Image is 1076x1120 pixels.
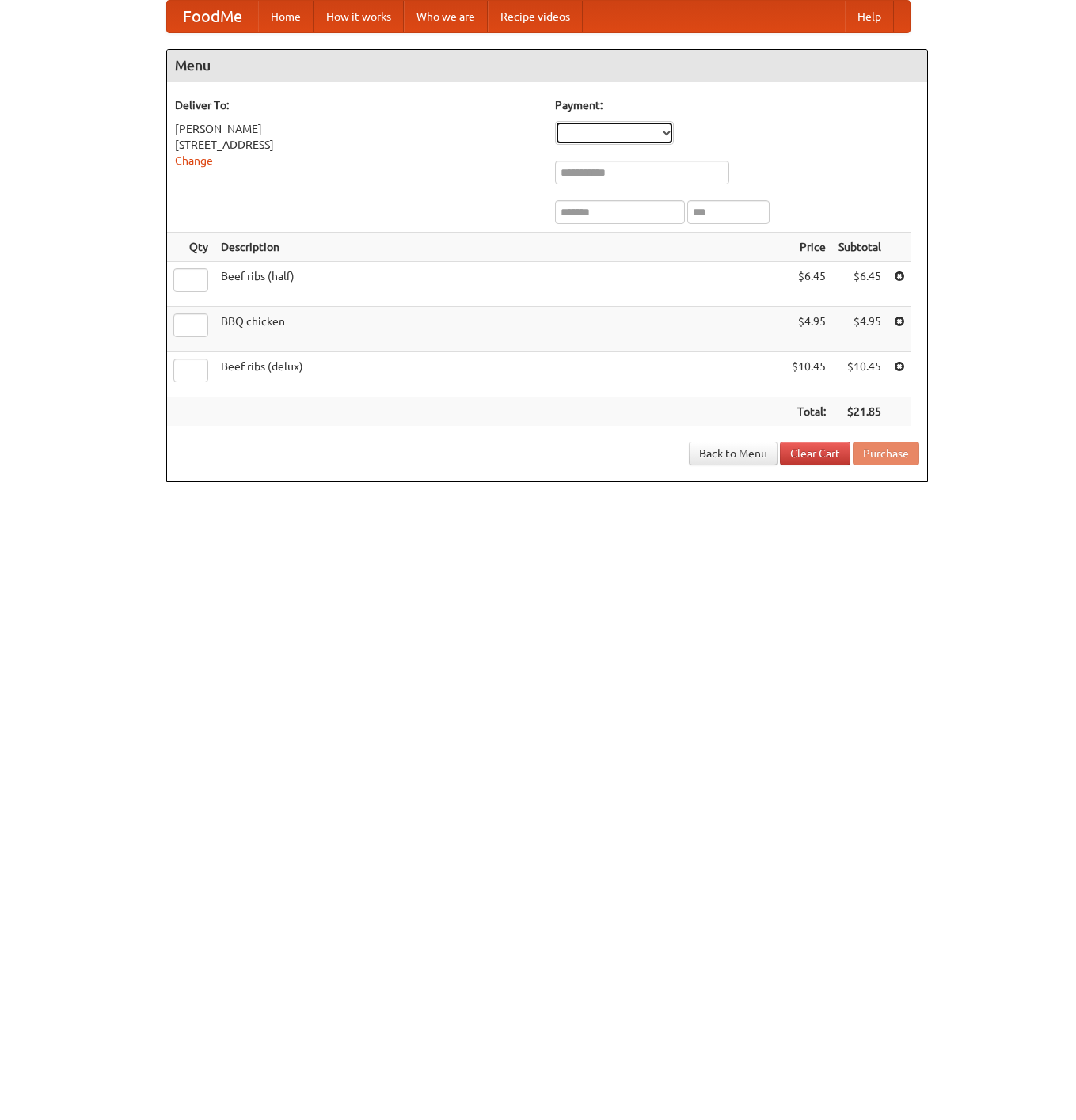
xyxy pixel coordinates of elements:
td: Beef ribs (half) [215,262,785,307]
td: $4.95 [785,307,832,352]
th: Description [215,233,785,262]
th: Qty [167,233,215,262]
h4: Menu [167,50,927,82]
td: $10.45 [832,352,888,397]
th: Subtotal [832,233,888,262]
a: Who we are [404,1,488,32]
a: FoodMe [167,1,258,32]
div: [STREET_ADDRESS] [175,137,539,153]
a: Change [175,154,213,167]
td: $10.45 [785,352,832,397]
a: Clear Cart [780,442,850,465]
button: Purchase [853,442,919,465]
a: Home [258,1,314,32]
h5: Payment: [555,97,919,113]
a: Help [845,1,894,32]
th: Total: [785,397,832,427]
div: [PERSON_NAME] [175,121,539,137]
h5: Deliver To: [175,97,539,113]
a: Back to Menu [689,442,778,465]
a: How it works [314,1,404,32]
td: $6.45 [832,262,888,307]
td: Beef ribs (delux) [215,352,785,397]
td: $6.45 [785,262,832,307]
a: Recipe videos [488,1,583,32]
th: Price [785,233,832,262]
td: BBQ chicken [215,307,785,352]
td: $4.95 [832,307,888,352]
th: $21.85 [832,397,888,427]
